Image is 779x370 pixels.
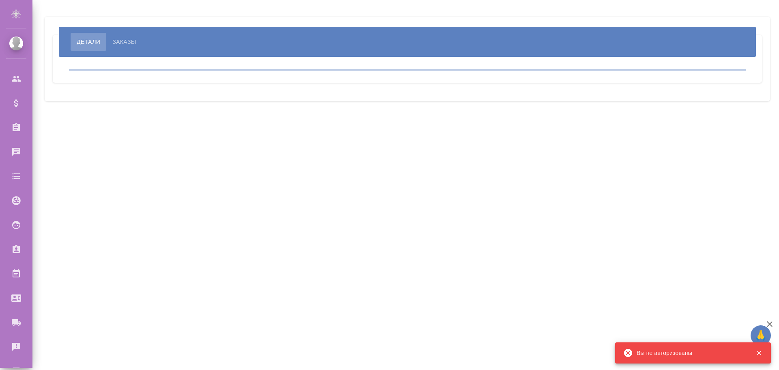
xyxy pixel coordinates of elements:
button: Закрыть [751,349,767,357]
span: Детали [77,37,100,47]
div: Вы не авторизованы [637,349,744,357]
span: Заказы [112,37,136,47]
span: 🙏 [754,327,768,344]
button: 🙏 [751,325,771,346]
